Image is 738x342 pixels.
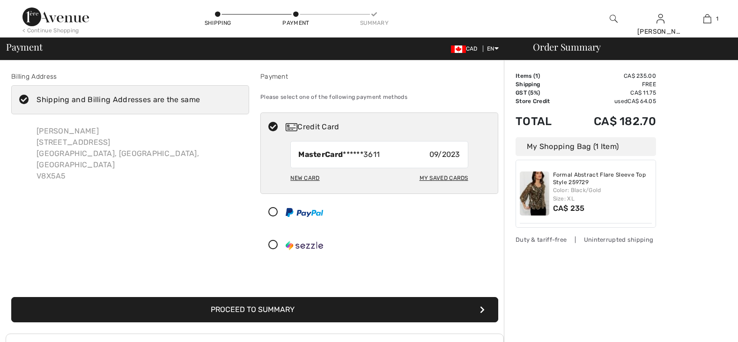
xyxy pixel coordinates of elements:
[516,97,567,105] td: Store Credit
[11,72,249,82] div: Billing Address
[286,123,297,131] img: Credit Card
[22,26,79,35] div: < Continue Shopping
[6,42,42,52] span: Payment
[684,13,730,24] a: 1
[451,45,466,53] img: Canadian Dollar
[716,15,718,23] span: 1
[567,80,656,89] td: Free
[286,121,492,133] div: Credit Card
[298,150,343,159] strong: MasterCard
[516,137,656,156] div: My Shopping Bag (1 Item)
[290,170,319,186] div: New Card
[429,149,460,160] span: 09/2023
[553,171,652,186] a: Formal Abstract Flare Sleeve Top Style 259729
[516,105,567,137] td: Total
[627,98,656,104] span: CA$ 64.05
[703,13,711,24] img: My Bag
[553,204,585,213] span: CA$ 235
[451,45,481,52] span: CAD
[22,7,89,26] img: 1ère Avenue
[260,85,498,109] div: Please select one of the following payment methods
[204,19,232,27] div: Shipping
[520,171,549,216] img: Formal Abstract Flare Sleeve Top Style 259729
[360,19,388,27] div: Summary
[516,80,567,89] td: Shipping
[516,235,656,244] div: Duty & tariff-free | Uninterrupted shipping
[657,13,664,24] img: My Info
[567,97,656,105] td: used
[37,94,200,105] div: Shipping and Billing Addresses are the same
[522,42,732,52] div: Order Summary
[420,170,468,186] div: My Saved Cards
[260,72,498,82] div: Payment
[610,13,618,24] img: search the website
[567,89,656,97] td: CA$ 11.75
[487,45,499,52] span: EN
[657,14,664,23] a: Sign In
[11,297,498,322] button: Proceed to Summary
[637,27,683,37] div: [PERSON_NAME]
[516,89,567,97] td: GST (5%)
[286,208,323,217] img: PayPal
[29,118,249,189] div: [PERSON_NAME] [STREET_ADDRESS] [GEOGRAPHIC_DATA], [GEOGRAPHIC_DATA], [GEOGRAPHIC_DATA] V8X5A5
[567,105,656,137] td: CA$ 182.70
[282,19,310,27] div: Payment
[535,73,538,79] span: 1
[553,186,652,203] div: Color: Black/Gold Size: XL
[516,72,567,80] td: Items ( )
[286,241,323,250] img: Sezzle
[567,72,656,80] td: CA$ 235.00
